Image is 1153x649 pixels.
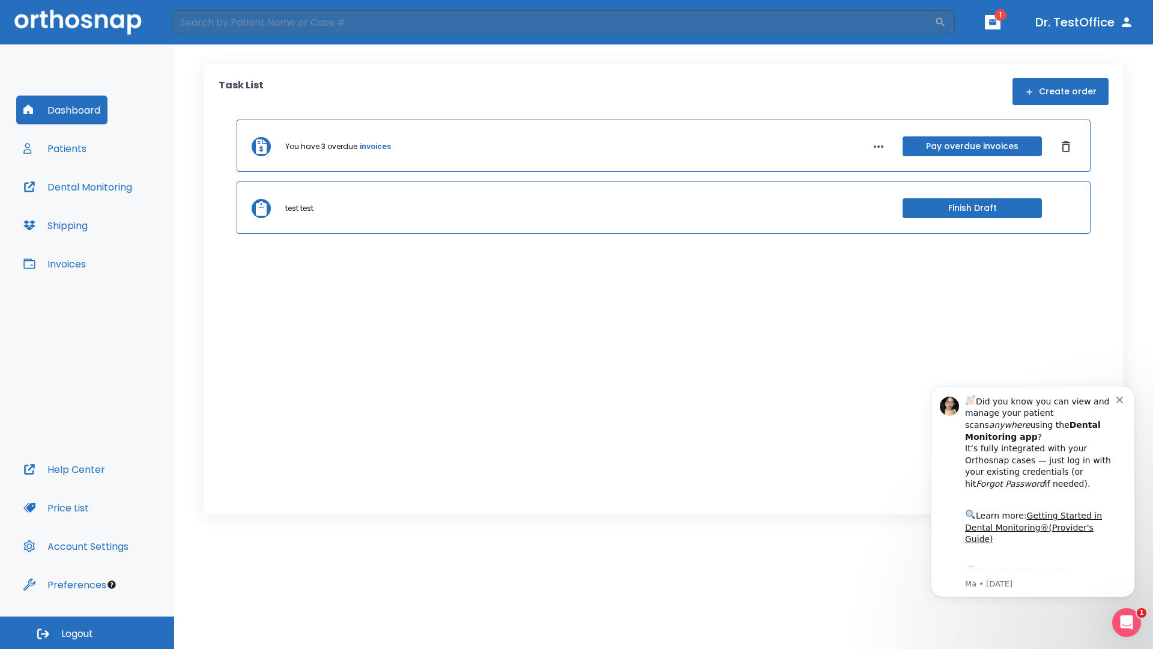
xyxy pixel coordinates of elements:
[204,19,213,28] button: Dismiss notification
[14,10,142,34] img: Orthosnap
[16,570,113,599] button: Preferences
[903,198,1042,218] button: Finish Draft
[219,78,264,105] p: Task List
[16,211,95,240] button: Shipping
[1112,608,1141,637] iframe: Intercom live chat
[1137,608,1146,618] span: 1
[285,203,313,214] p: test test
[52,204,204,215] p: Message from Ma, sent 7w ago
[1056,137,1076,156] button: Dismiss
[360,141,391,152] a: invoices
[16,532,136,561] button: Account Settings
[52,192,159,213] a: App Store
[16,172,139,201] button: Dental Monitoring
[16,134,94,163] button: Patients
[16,96,107,124] button: Dashboard
[61,627,93,641] span: Logout
[994,9,1006,21] span: 1
[1030,11,1139,33] button: Dr. TestOffice
[172,10,934,34] input: Search by Patient Name or Case #
[913,375,1153,605] iframe: Intercom notifications message
[1012,78,1109,105] button: Create order
[903,136,1042,156] button: Pay overdue invoices
[52,189,204,250] div: Download the app: | ​ Let us know if you need help getting started!
[285,141,357,152] p: You have 3 overdue
[106,579,117,590] div: Tooltip anchor
[16,249,93,278] button: Invoices
[16,493,96,522] button: Price List
[16,455,112,484] button: Help Center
